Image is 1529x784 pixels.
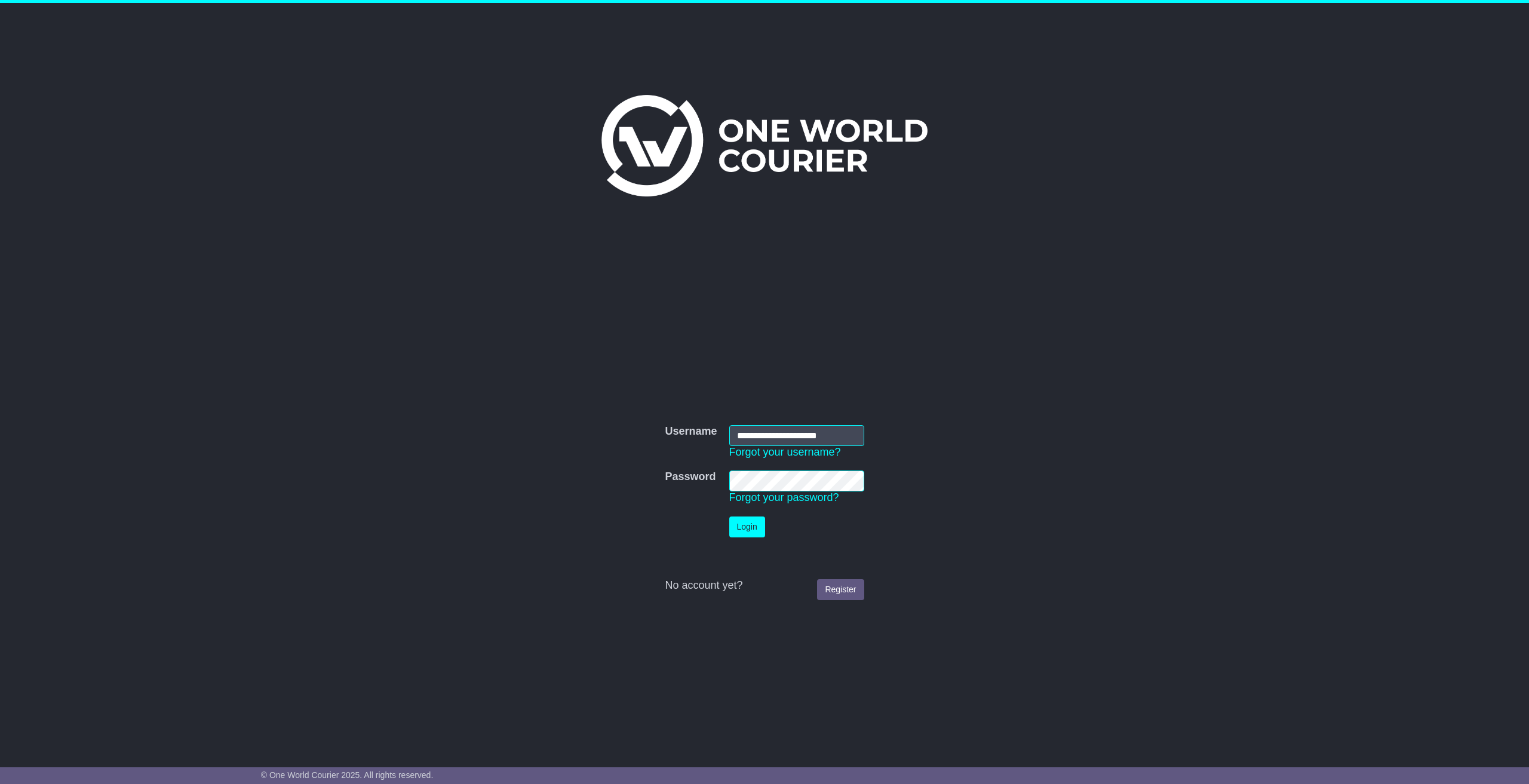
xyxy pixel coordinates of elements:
[261,770,434,780] span: © One World Courier 2025. All rights reserved.
[601,95,928,196] img: One World
[665,425,717,438] label: Username
[729,446,841,458] a: Forgot your username?
[665,579,864,592] div: No account yet?
[665,471,716,484] label: Password
[729,491,839,503] a: Forgot your password?
[817,579,864,600] a: Register
[729,516,765,537] button: Login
